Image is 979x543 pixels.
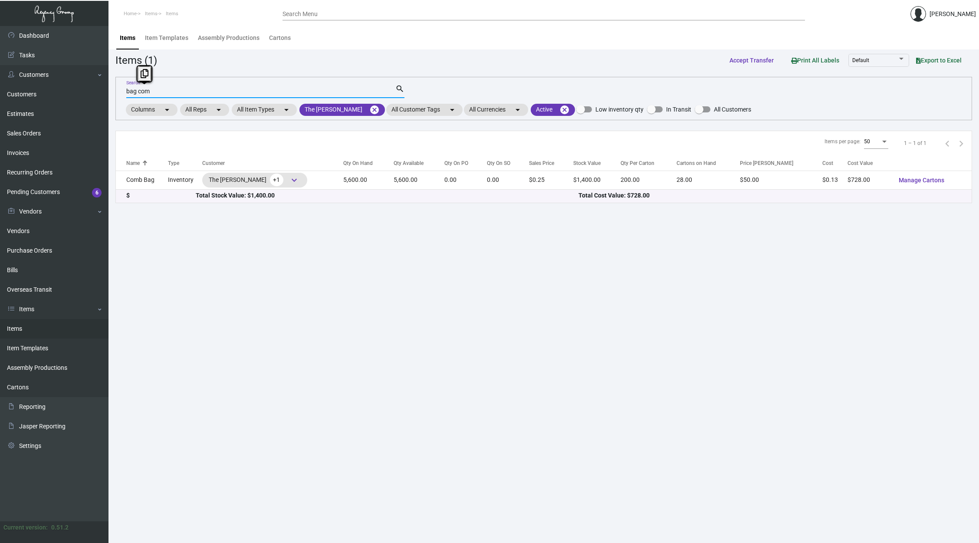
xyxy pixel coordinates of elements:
[578,191,961,200] div: Total Cost Value: $728.00
[180,104,229,116] mat-chip: All Reps
[196,191,578,200] div: Total Stock Value: $1,400.00
[529,159,573,167] div: Sales Price
[487,159,529,167] div: Qty On SO
[168,171,202,189] td: Inventory
[848,159,873,167] div: Cost Value
[573,159,601,167] div: Stock Value
[394,171,444,189] td: 5,600.00
[395,84,404,94] mat-icon: search
[909,53,969,68] button: Export to Excel
[281,105,292,115] mat-icon: arrow_drop_down
[677,159,740,167] div: Cartons on Hand
[168,159,202,167] div: Type
[487,159,510,167] div: Qty On SO
[529,171,573,189] td: $0.25
[740,159,793,167] div: Price [PERSON_NAME]
[723,53,781,68] button: Accept Transfer
[954,136,968,150] button: Next page
[444,159,468,167] div: Qty On PO
[714,104,751,115] span: All Customers
[394,159,444,167] div: Qty Available
[447,105,457,115] mat-icon: arrow_drop_down
[214,105,224,115] mat-icon: arrow_drop_down
[852,57,869,63] span: Default
[677,171,740,189] td: 28.00
[126,159,168,167] div: Name
[394,159,424,167] div: Qty Available
[904,139,926,147] div: 1 – 1 of 1
[916,57,962,64] span: Export to Excel
[343,159,394,167] div: Qty On Hand
[444,171,487,189] td: 0.00
[910,6,926,22] img: admin@bootstrapmaster.com
[825,138,861,145] div: Items per page:
[115,53,157,68] div: Items (1)
[848,171,892,189] td: $728.00
[822,171,848,189] td: $0.13
[289,175,299,185] span: keyboard_arrow_down
[126,104,177,116] mat-chip: Columns
[145,11,158,16] span: Items
[162,105,172,115] mat-icon: arrow_drop_down
[141,69,148,78] i: Copy
[666,104,691,115] span: In Transit
[899,177,944,184] span: Manage Cartons
[531,104,575,116] mat-chip: Active
[464,104,528,116] mat-chip: All Currencies
[369,105,380,115] mat-icon: cancel
[232,104,297,116] mat-chip: All Item Types
[386,104,463,116] mat-chip: All Customer Tags
[621,159,654,167] div: Qty Per Carton
[166,11,178,16] span: Items
[573,171,621,189] td: $1,400.00
[145,33,188,43] div: Item Templates
[595,104,644,115] span: Low inventory qty
[740,171,822,189] td: $50.00
[343,159,373,167] div: Qty On Hand
[864,139,888,145] mat-select: Items per page:
[529,159,554,167] div: Sales Price
[864,138,870,145] span: 50
[126,191,196,200] div: $
[116,171,168,189] td: Comb Bag
[940,136,954,150] button: Previous page
[120,33,135,43] div: Items
[202,155,343,171] th: Customer
[168,159,179,167] div: Type
[299,104,385,116] mat-chip: The [PERSON_NAME]
[822,159,833,167] div: Cost
[784,52,846,68] button: Print All Labels
[892,172,951,188] button: Manage Cartons
[198,33,260,43] div: Assembly Productions
[209,174,301,187] div: The [PERSON_NAME]
[270,174,283,186] span: +1
[512,105,523,115] mat-icon: arrow_drop_down
[559,105,570,115] mat-icon: cancel
[729,57,774,64] span: Accept Transfer
[677,159,716,167] div: Cartons on Hand
[791,57,839,64] span: Print All Labels
[848,159,892,167] div: Cost Value
[573,159,621,167] div: Stock Value
[930,10,976,19] div: [PERSON_NAME]
[822,159,848,167] div: Cost
[487,171,529,189] td: 0.00
[343,171,394,189] td: 5,600.00
[444,159,487,167] div: Qty On PO
[621,171,677,189] td: 200.00
[621,159,677,167] div: Qty Per Carton
[124,11,137,16] span: Home
[269,33,291,43] div: Cartons
[3,523,48,532] div: Current version:
[126,159,140,167] div: Name
[740,159,822,167] div: Price [PERSON_NAME]
[51,523,69,532] div: 0.51.2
